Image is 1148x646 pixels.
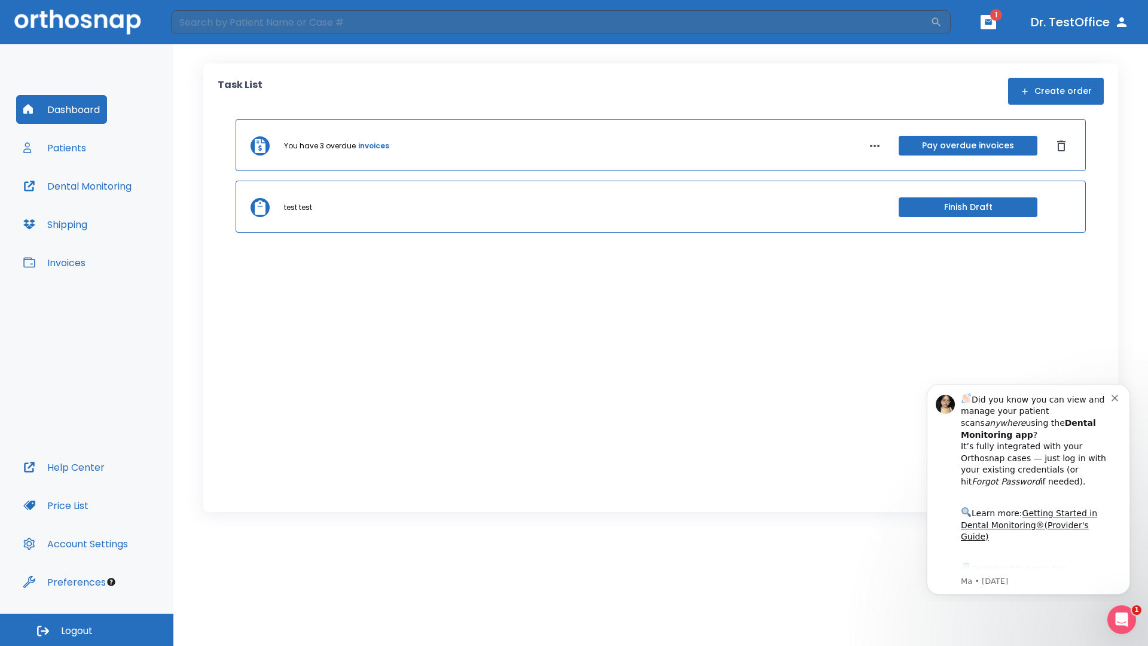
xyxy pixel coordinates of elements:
[14,10,141,34] img: Orthosnap
[16,568,113,596] button: Preferences
[16,95,107,124] button: Dashboard
[16,248,93,277] button: Invoices
[1008,78,1104,105] button: Create order
[990,9,1002,21] span: 1
[106,577,117,587] div: Tooltip anchor
[284,141,356,151] p: You have 3 overdue
[61,624,93,638] span: Logout
[909,373,1148,602] iframe: Intercom notifications message
[1132,605,1141,615] span: 1
[218,78,262,105] p: Task List
[16,453,112,482] button: Help Center
[16,133,93,162] button: Patients
[358,141,389,151] a: invoices
[16,491,96,520] button: Price List
[171,10,930,34] input: Search by Patient Name or Case #
[52,188,203,249] div: Download the app: | ​ Let us know if you need help getting started!
[1026,11,1134,33] button: Dr. TestOffice
[1052,136,1071,156] button: Dismiss
[284,202,312,213] p: test test
[16,210,94,239] button: Shipping
[899,197,1037,217] button: Finish Draft
[1107,605,1136,634] iframe: Intercom live chat
[52,203,203,214] p: Message from Ma, sent 7w ago
[16,529,135,558] button: Account Settings
[52,191,158,212] a: App Store
[16,172,139,200] button: Dental Monitoring
[203,19,212,28] button: Dismiss notification
[899,136,1037,156] button: Pay overdue invoices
